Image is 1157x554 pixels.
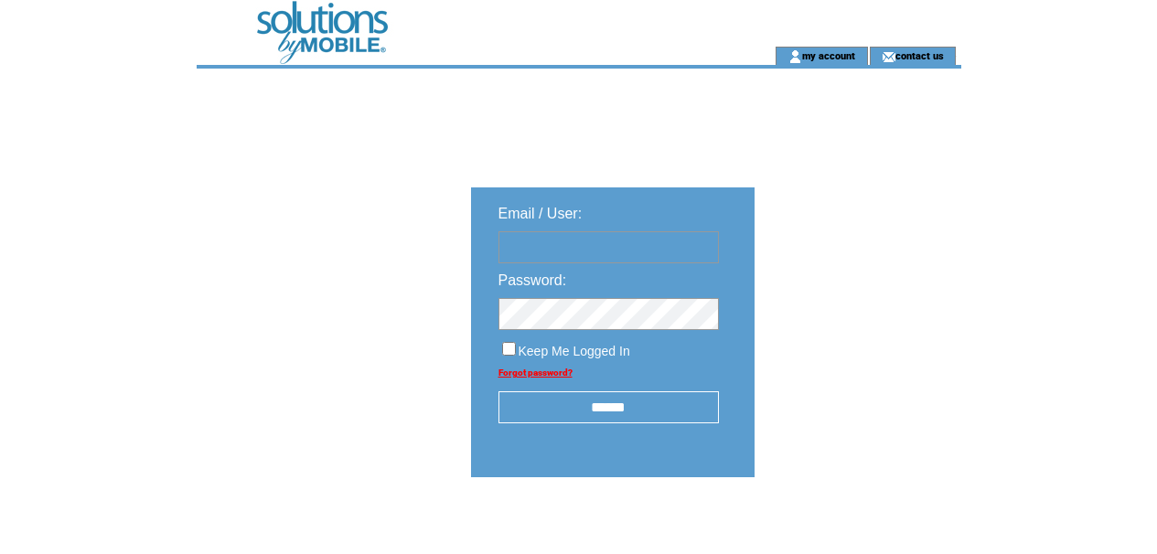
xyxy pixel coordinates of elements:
a: Forgot password? [498,368,573,378]
span: Password: [498,272,567,288]
a: contact us [895,49,944,61]
img: contact_us_icon.gif;jsessionid=19E8F56D113C7B9B43C0027DE32110CF [882,49,895,64]
a: my account [802,49,855,61]
img: account_icon.gif;jsessionid=19E8F56D113C7B9B43C0027DE32110CF [788,49,802,64]
img: transparent.png;jsessionid=19E8F56D113C7B9B43C0027DE32110CF [808,523,899,546]
span: Email / User: [498,206,583,221]
span: Keep Me Logged In [519,344,630,358]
